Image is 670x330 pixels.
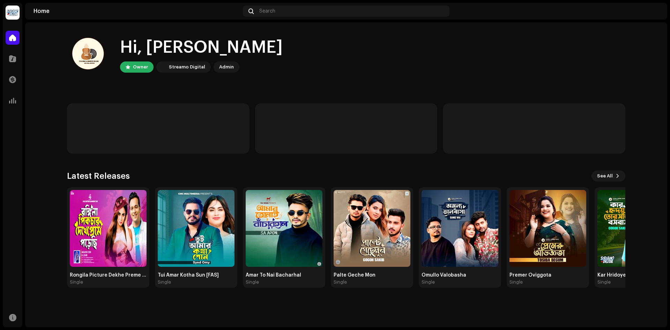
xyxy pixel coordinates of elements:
[70,190,147,267] img: 67d2e0aa-7a94-4a05-8ebe-75190cb9590d
[334,279,347,285] div: Single
[6,6,20,20] img: 002d0b7e-39bb-449f-ae97-086db32edbb7
[120,36,283,59] div: Hi, [PERSON_NAME]
[133,63,148,71] div: Owner
[67,34,109,75] img: 831a4c3d-5e84-4f7e-baff-8d6a1f940cc0
[509,190,586,267] img: a6a1ea2c-71a9-4376-a3fe-4dc0789b09e4
[158,272,234,278] div: Tui Amar Kotha Sun [FAS]
[422,279,435,285] div: Single
[259,8,275,14] span: Search
[422,190,498,267] img: b1f2f869-ea4f-46b4-b822-ab385054dfd2
[70,279,83,285] div: Single
[67,170,130,182] h3: Latest Releases
[509,272,586,278] div: Premer Oviggota
[246,279,259,285] div: Single
[648,6,659,17] img: 831a4c3d-5e84-4f7e-baff-8d6a1f940cc0
[334,190,410,267] img: baf7a4c5-be17-44e8-80a9-5ca89c201044
[591,170,625,182] button: See All
[33,8,240,14] div: Home
[158,190,234,267] img: 694f1f3d-a8db-44f8-937a-1bf00f5befe2
[334,272,410,278] div: Palte Geche Mon
[597,279,611,285] div: Single
[422,272,498,278] div: Omullo Valobasha
[246,190,322,267] img: 581ba191-cdf1-4dd0-9e0a-37a48eb91ac2
[158,63,166,71] img: 002d0b7e-39bb-449f-ae97-086db32edbb7
[158,279,171,285] div: Single
[169,63,205,71] div: Streamo Digital
[219,63,234,71] div: Admin
[597,169,613,183] span: See All
[70,272,147,278] div: Rongila Picture Dekhe Preme Porechi
[509,279,523,285] div: Single
[246,272,322,278] div: Amar To Nai Bacharhal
